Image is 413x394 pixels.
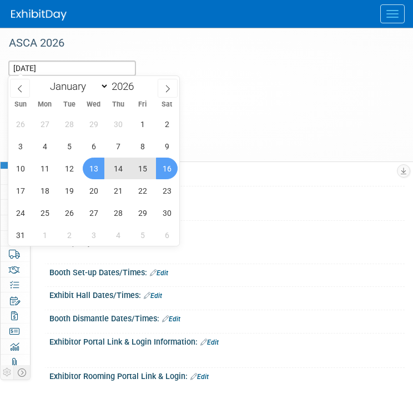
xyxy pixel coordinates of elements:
[150,269,168,277] a: Edit
[8,60,136,76] input: Event Start Date - End Date
[49,166,405,180] div: Event Website:
[162,315,180,323] a: Edit
[9,135,31,157] span: May 3, 2026
[156,113,178,135] span: May 2, 2026
[34,113,56,135] span: April 27, 2026
[34,135,56,157] span: May 4, 2026
[34,202,56,224] span: May 25, 2026
[49,334,405,348] div: Exhibitor Portal Link & Login Information:
[106,101,130,108] span: Thu
[83,224,104,246] span: June 3, 2026
[58,113,80,135] span: April 28, 2026
[107,113,129,135] span: April 30, 2026
[34,180,56,201] span: May 18, 2026
[156,202,178,224] span: May 30, 2026
[107,202,129,224] span: May 28, 2026
[156,135,178,157] span: May 9, 2026
[58,135,80,157] span: May 5, 2026
[45,79,109,93] select: Month
[49,310,405,325] div: Booth Dismantle Dates/Times:
[14,365,31,380] td: Toggle Event Tabs
[107,135,129,157] span: May 7, 2026
[5,33,391,53] div: ASCA 2026
[107,180,129,201] span: May 21, 2026
[58,180,80,201] span: May 19, 2026
[9,224,31,246] span: May 31, 2026
[58,202,80,224] span: May 26, 2026
[82,101,106,108] span: Wed
[11,9,67,21] img: ExhibitDay
[132,180,153,201] span: May 22, 2026
[156,180,178,201] span: May 23, 2026
[83,113,104,135] span: April 29, 2026
[200,339,219,346] a: Edit
[49,186,405,200] div: Event Venue Name:
[57,101,82,108] span: Tue
[83,202,104,224] span: May 27, 2026
[58,158,80,179] span: May 12, 2026
[58,224,80,246] span: June 2, 2026
[33,101,57,108] span: Mon
[9,202,31,224] span: May 24, 2026
[132,113,153,135] span: May 1, 2026
[8,101,33,108] span: Sun
[1,365,14,380] td: Personalize Event Tab Strip
[132,202,153,224] span: May 29, 2026
[9,158,31,179] span: May 10, 2026
[132,224,153,246] span: June 5, 2026
[9,180,31,201] span: May 17, 2026
[49,221,405,235] div: Event Venue Address:
[62,239,157,247] span: Specify event venue address
[34,158,56,179] span: May 11, 2026
[8,102,391,119] div: Event Format
[156,158,178,179] span: May 16, 2026
[49,368,405,382] div: Exhibitor Rooming Portal Link & Login:
[130,101,155,108] span: Fri
[49,287,405,301] div: Exhibit Hall Dates/Times:
[380,4,405,23] button: Menu
[132,135,153,157] span: May 8, 2026
[132,158,153,179] span: May 15, 2026
[49,264,405,279] div: Booth Set-up Dates/Times:
[107,158,129,179] span: May 14, 2026
[107,224,129,246] span: June 4, 2026
[156,224,178,246] span: June 6, 2026
[9,113,31,135] span: April 26, 2026
[83,180,104,201] span: May 20, 2026
[144,292,162,300] a: Edit
[109,80,142,93] input: Year
[83,158,104,179] span: May 13, 2026
[190,373,209,381] a: Edit
[34,224,56,246] span: June 1, 2026
[83,135,104,157] span: May 6, 2026
[155,101,179,108] span: Sat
